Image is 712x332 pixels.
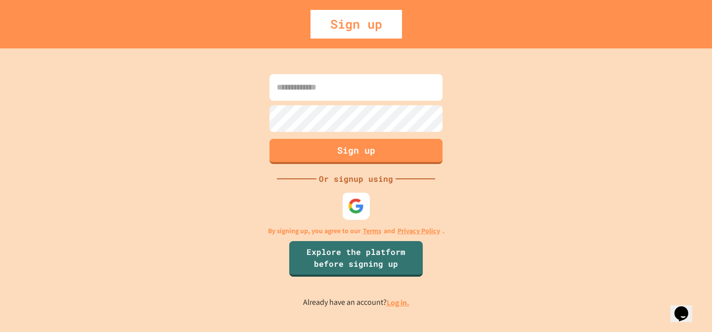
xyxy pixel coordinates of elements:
iframe: chat widget [630,249,702,291]
p: By signing up, you agree to our and . [268,226,445,236]
a: Log in. [387,297,409,308]
a: Privacy Policy [398,226,440,236]
button: Sign up [269,139,443,164]
a: Terms [363,226,381,236]
div: Or signup using [316,173,396,185]
iframe: chat widget [670,292,702,322]
div: Sign up [311,10,402,39]
p: Already have an account? [303,296,409,309]
a: Explore the platform before signing up [289,241,423,277]
img: google-icon.svg [348,198,364,214]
